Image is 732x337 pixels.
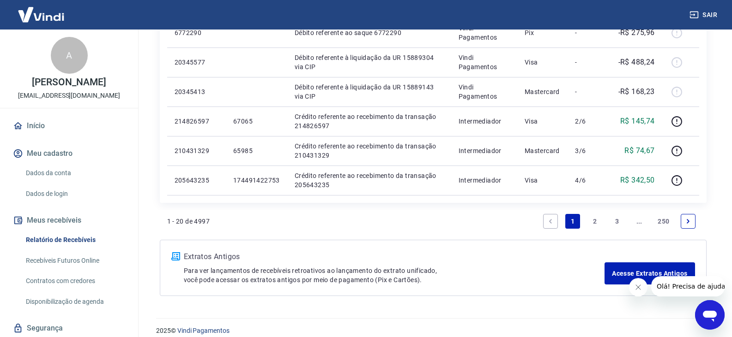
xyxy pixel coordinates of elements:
[459,83,510,101] p: Vindi Pagamentos
[11,210,127,231] button: Meus recebíveis
[11,116,127,136] a: Início
[575,176,602,185] p: 4/6
[459,53,510,71] p: Vindi Pagamentos
[587,214,602,229] a: Page 2
[22,231,127,249] a: Relatório de Recebíveis
[22,272,127,290] a: Contratos com credores
[525,176,561,185] p: Visa
[22,292,127,311] a: Disponibilização de agenda
[695,300,725,330] iframe: Botão para abrir a janela de mensagens
[175,176,218,185] p: 205643235
[184,266,605,284] p: Para ver lançamentos de recebíveis retroativos ao lançamento do extrato unificado, você pode aces...
[575,146,602,155] p: 3/6
[618,86,655,97] p: -R$ 168,23
[575,87,602,96] p: -
[295,53,444,71] p: Débito referente à liquidação da UR 15889304 via CIP
[295,83,444,101] p: Débito referente à liquidação da UR 15889143 via CIP
[543,214,558,229] a: Previous page
[525,117,561,126] p: Visa
[175,87,218,96] p: 20345413
[459,117,510,126] p: Intermediador
[22,164,127,183] a: Dados da conta
[575,58,602,67] p: -
[295,142,444,160] p: Crédito referente ao recebimento da transação 210431329
[654,214,673,229] a: Page 250
[171,252,180,260] img: ícone
[459,146,510,155] p: Intermediador
[620,116,655,127] p: R$ 145,74
[539,210,699,232] ul: Pagination
[175,58,218,67] p: 20345577
[11,143,127,164] button: Meu cadastro
[459,24,510,42] p: Vindi Pagamentos
[632,214,647,229] a: Jump forward
[51,37,88,74] div: A
[233,176,280,185] p: 174491422753
[184,251,605,262] p: Extratos Antigos
[620,175,655,186] p: R$ 342,50
[32,77,106,87] p: [PERSON_NAME]
[295,28,444,37] p: Débito referente ao saque 6772290
[459,176,510,185] p: Intermediador
[605,262,695,284] a: Acesse Extratos Antigos
[156,326,710,336] p: 2025 ©
[575,117,602,126] p: 2/6
[22,251,127,270] a: Recebíveis Futuros Online
[18,91,120,101] p: [EMAIL_ADDRESS][DOMAIN_NAME]
[688,6,721,24] button: Sair
[681,214,696,229] a: Next page
[177,327,230,334] a: Vindi Pagamentos
[525,146,561,155] p: Mastercard
[11,0,71,29] img: Vindi
[610,214,624,229] a: Page 3
[22,184,127,203] a: Dados de login
[175,28,218,37] p: 6772290
[525,58,561,67] p: Visa
[525,87,561,96] p: Mastercard
[525,28,561,37] p: Pix
[618,57,655,68] p: -R$ 488,24
[175,146,218,155] p: 210431329
[295,171,444,189] p: Crédito referente ao recebimento da transação 205643235
[565,214,580,229] a: Page 1 is your current page
[6,6,78,14] span: Olá! Precisa de ajuda?
[629,278,647,296] iframe: Fechar mensagem
[233,146,280,155] p: 65985
[175,117,218,126] p: 214826597
[295,112,444,130] p: Crédito referente ao recebimento da transação 214826597
[651,276,725,296] iframe: Mensagem da empresa
[624,145,654,156] p: R$ 74,67
[167,217,210,226] p: 1 - 20 de 4997
[618,27,655,38] p: -R$ 275,96
[233,117,280,126] p: 67065
[575,28,602,37] p: -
